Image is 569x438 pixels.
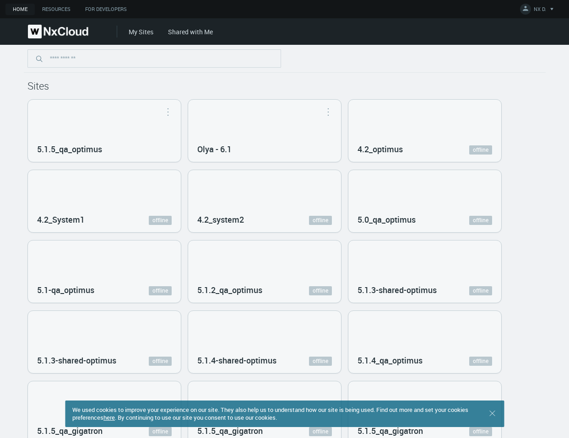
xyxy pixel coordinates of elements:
[309,216,332,225] a: offline
[358,284,437,295] nx-search-highlight: 5.1.3-shared-optimus
[469,357,492,366] a: offline
[28,25,88,38] img: Nx Cloud logo
[197,214,244,225] nx-search-highlight: 4.2_system2
[37,355,116,366] nx-search-highlight: 5.1.3-shared-optimus
[72,406,468,422] span: We used cookies to improve your experience on our site. They also help us to understand how our s...
[115,413,277,422] span: . By continuing to use our site you consent to use our cookies.
[469,145,492,155] a: offline
[309,286,332,295] a: offline
[35,4,78,15] a: Resources
[149,427,172,436] a: offline
[197,144,232,155] nx-search-highlight: Olya - 6.1
[103,413,115,422] a: here
[309,357,332,366] a: offline
[129,27,153,36] a: My Sites
[37,284,94,295] nx-search-highlight: 5.1-qa_optimus
[358,144,403,155] nx-search-highlight: 4.2_optimus
[197,284,262,295] nx-search-highlight: 5.1.2_qa_optimus
[5,4,35,15] a: Home
[149,357,172,366] a: offline
[197,355,276,366] nx-search-highlight: 5.1.4-shared-optimus
[358,425,423,436] nx-search-highlight: 5.1.5_qa_gigatron
[469,216,492,225] a: offline
[469,427,492,436] a: offline
[37,214,85,225] nx-search-highlight: 4.2_System1
[27,79,49,92] span: Sites
[358,355,423,366] nx-search-highlight: 5.1.4_qa_optimus
[197,425,263,436] nx-search-highlight: 5.1.5_qa_gigatron
[469,286,492,295] a: offline
[149,286,172,295] a: offline
[149,216,172,225] a: offline
[37,144,102,155] nx-search-highlight: 5.1.5_qa_optimus
[309,427,332,436] a: offline
[78,4,134,15] a: For Developers
[37,425,103,436] nx-search-highlight: 5.1.5_qa_gigatron
[168,27,213,36] a: Shared with Me
[358,214,416,225] nx-search-highlight: 5.0_qa_optimus
[534,5,546,16] span: NX D.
